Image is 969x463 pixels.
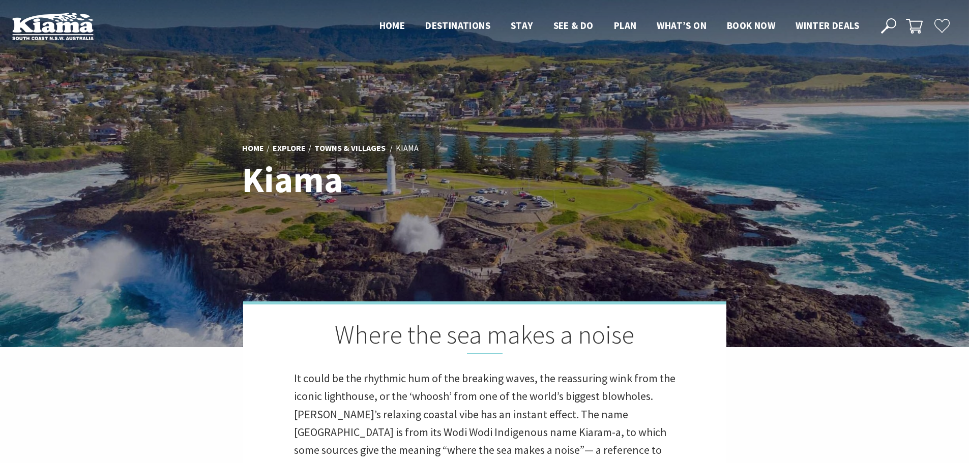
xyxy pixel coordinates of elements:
span: Book now [727,19,775,32]
a: Towns & Villages [314,143,386,154]
img: Kiama Logo [12,12,94,40]
span: Plan [614,19,637,32]
nav: Main Menu [369,18,869,35]
span: Home [379,19,405,32]
span: See & Do [553,19,594,32]
h1: Kiama [242,160,530,199]
span: Stay [511,19,533,32]
a: Explore [273,143,306,154]
span: Winter Deals [796,19,859,32]
li: Kiama [396,142,419,155]
a: Home [242,143,264,154]
h2: Where the sea makes a noise [294,320,676,354]
span: What’s On [657,19,707,32]
span: Destinations [425,19,490,32]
